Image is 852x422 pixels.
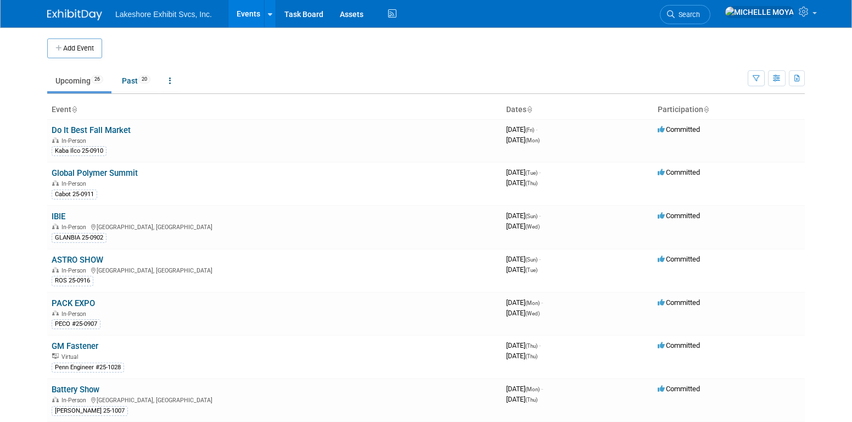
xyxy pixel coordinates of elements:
div: [GEOGRAPHIC_DATA], [GEOGRAPHIC_DATA] [52,222,497,231]
span: [DATE] [506,136,540,144]
span: (Wed) [525,224,540,230]
span: [DATE] [506,395,537,403]
span: Committed [658,212,700,220]
div: Penn Engineer #25-1028 [52,363,124,373]
span: In-Person [61,397,89,404]
span: [DATE] [506,341,541,349]
a: Global Polymer Summit [52,168,138,178]
th: Participation [653,101,805,119]
span: In-Person [61,137,89,145]
span: [DATE] [506,352,537,360]
a: PACK EXPO [52,298,95,308]
span: (Mon) [525,386,540,392]
span: (Thu) [525,343,537,349]
div: PECO #25-0907 [52,319,100,329]
span: Committed [658,298,700,307]
span: - [541,385,543,393]
span: In-Person [61,180,89,187]
span: (Mon) [525,300,540,306]
img: In-Person Event [52,267,59,273]
span: In-Person [61,267,89,274]
span: In-Person [61,310,89,318]
span: - [536,125,537,134]
span: [DATE] [506,125,537,134]
span: (Mon) [525,137,540,143]
img: MICHELLE MOYA [725,6,794,18]
a: Search [660,5,710,24]
span: Committed [658,385,700,393]
span: [DATE] [506,222,540,230]
span: Virtual [61,353,81,360]
span: Committed [658,168,700,176]
a: Sort by Event Name [71,105,77,114]
img: In-Person Event [52,224,59,229]
a: Sort by Start Date [526,105,532,114]
a: Past20 [114,70,159,91]
a: Sort by Participation Type [703,105,709,114]
span: - [539,341,541,349]
span: - [539,212,541,220]
span: (Wed) [525,310,540,316]
img: Virtual Event [52,353,59,359]
span: (Sun) [525,257,537,263]
div: GLANBIA 25-0902 [52,233,107,243]
span: 26 [91,75,103,84]
span: Lakeshore Exhibit Svcs, Inc. [115,10,212,19]
span: (Thu) [525,353,537,359]
span: Committed [658,125,700,134]
a: IBIE [52,212,65,221]
div: Cabot 25-0911 [52,190,97,199]
div: [GEOGRAPHIC_DATA], [GEOGRAPHIC_DATA] [52,395,497,404]
span: Committed [658,255,700,263]
span: In-Person [61,224,89,231]
span: Search [675,10,700,19]
th: Dates [502,101,653,119]
a: ASTRO SHOW [52,255,103,265]
span: [DATE] [506,212,541,220]
div: Kaba Ilco 25-0910 [52,146,107,156]
span: (Thu) [525,397,537,403]
th: Event [47,101,502,119]
a: Battery Show [52,385,99,395]
span: (Tue) [525,267,537,273]
span: (Fri) [525,127,534,133]
span: [DATE] [506,255,541,263]
a: Do It Best Fall Market [52,125,131,135]
img: In-Person Event [52,180,59,186]
span: 20 [138,75,150,84]
div: [GEOGRAPHIC_DATA], [GEOGRAPHIC_DATA] [52,265,497,274]
span: [DATE] [506,265,537,274]
span: - [539,168,541,176]
span: - [539,255,541,263]
span: [DATE] [506,179,537,187]
div: [PERSON_NAME] 25-1007 [52,406,128,416]
img: In-Person Event [52,310,59,316]
span: (Thu) [525,180,537,186]
button: Add Event [47,38,102,58]
img: In-Person Event [52,397,59,402]
span: - [541,298,543,307]
span: (Tue) [525,170,537,176]
a: Upcoming26 [47,70,111,91]
span: Committed [658,341,700,349]
img: In-Person Event [52,137,59,143]
span: [DATE] [506,385,543,393]
span: (Sun) [525,213,537,219]
span: [DATE] [506,309,540,317]
div: ROS 25-0916 [52,276,93,286]
span: [DATE] [506,168,541,176]
a: GM Fastener [52,341,98,351]
span: [DATE] [506,298,543,307]
img: ExhibitDay [47,9,102,20]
